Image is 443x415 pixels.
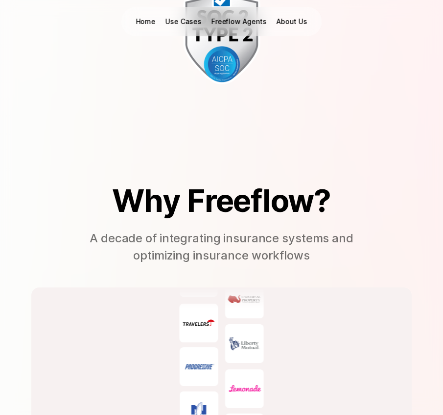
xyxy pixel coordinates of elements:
p: A decade of integrating insurance systems and optimizing insurance workflows [70,230,373,264]
p: About Us [276,17,307,26]
p: Use Cases [165,17,201,26]
p: Freeflow Agents [211,17,266,26]
a: Freeflow Agents [206,15,271,28]
p: Home [136,17,156,26]
button: Use Cases [161,15,206,28]
h2: Why Freeflow? [70,183,373,218]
